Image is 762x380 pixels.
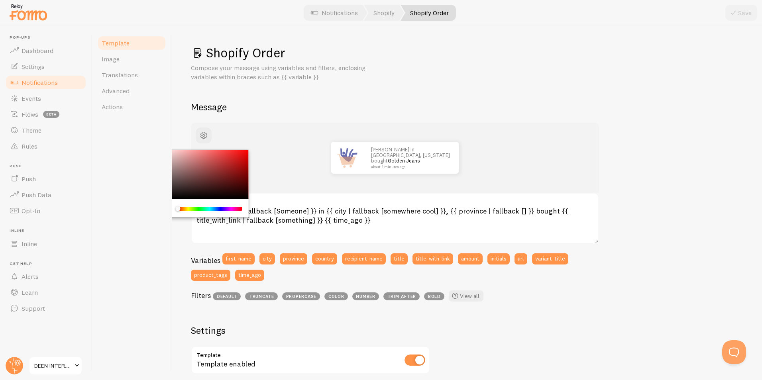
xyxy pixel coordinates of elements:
[191,324,430,337] h2: Settings
[97,99,167,115] a: Actions
[10,261,87,266] span: Get Help
[102,55,120,63] span: Image
[22,110,38,118] span: Flows
[391,253,408,264] button: title
[22,288,38,296] span: Learn
[342,253,386,264] button: recipient_name
[388,157,420,164] a: Golden Jeans
[371,165,448,169] small: about 4 minutes ago
[191,193,599,206] label: Notification Message
[8,2,48,22] img: fomo-relay-logo-orange.svg
[5,203,87,219] a: Opt-In
[22,94,41,102] span: Events
[259,253,275,264] button: city
[5,171,87,187] a: Push
[43,111,59,118] span: beta
[331,142,363,174] img: Fomo
[191,45,743,61] h1: Shopify Order
[22,272,39,280] span: Alerts
[10,35,87,40] span: Pop-ups
[22,191,51,199] span: Push Data
[312,253,337,264] button: country
[235,270,264,281] button: time_ago
[5,187,87,203] a: Push Data
[383,292,420,300] span: trim_after
[22,142,37,150] span: Rules
[5,122,87,138] a: Theme
[5,106,87,122] a: Flows beta
[532,253,568,264] button: variant_title
[722,340,746,364] iframe: Help Scout Beacon - Open
[5,90,87,106] a: Events
[22,63,45,71] span: Settings
[191,346,430,375] div: Template enabled
[245,292,278,300] span: truncate
[5,59,87,74] a: Settings
[22,47,53,55] span: Dashboard
[191,63,382,82] p: Compose your message using variables and filters, enclosing variables within braces such as {{ va...
[22,175,36,183] span: Push
[22,304,45,312] span: Support
[10,228,87,233] span: Inline
[280,253,307,264] button: province
[5,236,87,252] a: Inline
[352,292,379,300] span: number
[97,51,167,67] a: Image
[34,361,72,370] span: DEEN INTERNATIONAL
[97,83,167,99] a: Advanced
[22,240,37,248] span: Inline
[5,300,87,316] a: Support
[97,67,167,83] a: Translations
[5,43,87,59] a: Dashboard
[282,292,320,300] span: propercase
[22,126,41,134] span: Theme
[213,292,241,300] span: default
[159,150,249,217] div: Chrome color picker
[5,268,87,284] a: Alerts
[102,39,130,47] span: Template
[97,35,167,51] a: Template
[22,78,58,86] span: Notifications
[5,284,87,300] a: Learn
[424,292,444,300] span: bold
[191,270,230,281] button: product_tags
[102,87,130,95] span: Advanced
[412,253,453,264] button: title_with_link
[191,101,743,113] h2: Message
[449,290,483,302] a: View all
[102,103,123,111] span: Actions
[371,147,451,169] p: [PERSON_NAME] in [GEOGRAPHIC_DATA], [US_STATE] bought
[324,292,348,300] span: color
[458,253,483,264] button: amount
[22,207,40,215] span: Opt-In
[10,164,87,169] span: Push
[29,356,82,375] a: DEEN INTERNATIONAL
[222,253,255,264] button: first_name
[102,71,138,79] span: Translations
[5,74,87,90] a: Notifications
[487,253,510,264] button: initials
[515,253,527,264] button: url
[5,138,87,154] a: Rules
[191,291,211,300] h3: Filters
[191,256,220,265] h3: Variables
